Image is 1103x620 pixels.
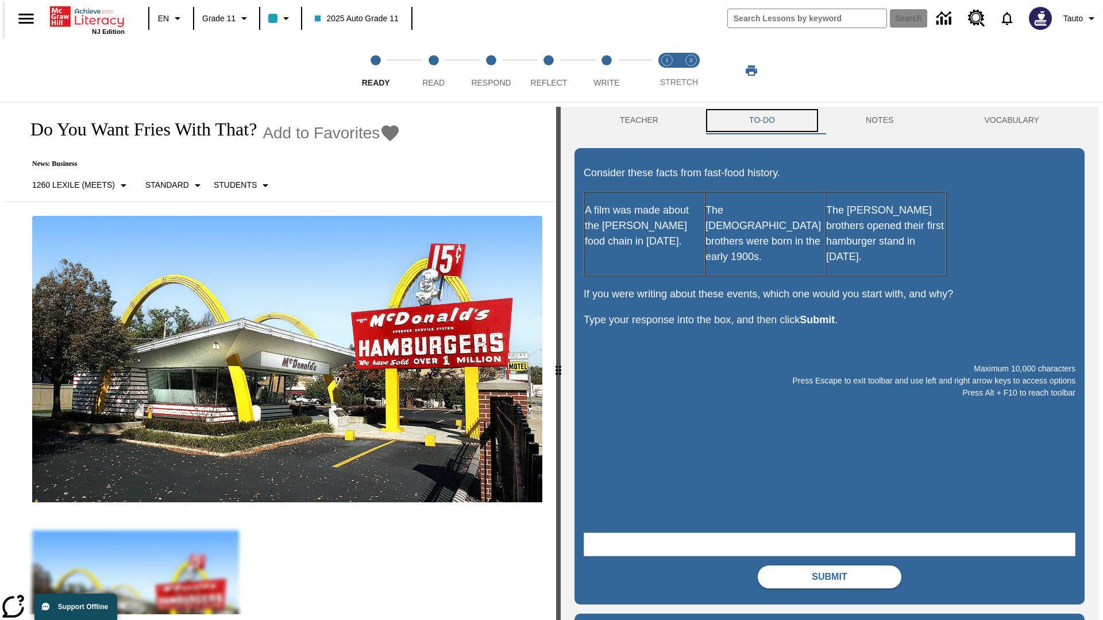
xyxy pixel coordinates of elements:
[141,175,209,196] button: Scaffolds, Standard
[728,9,886,28] input: search field
[471,78,511,87] span: Respond
[531,78,568,87] span: Reflect
[1059,8,1103,29] button: Profile/Settings
[992,3,1022,33] a: Notifications
[1029,7,1052,30] img: Avatar
[689,57,692,63] text: 2
[561,107,1098,620] div: activity
[263,124,380,142] span: Add to Favorites
[574,107,1085,134] div: Instructional Panel Tabs
[5,107,556,614] div: reading
[263,123,400,143] button: Add to Favorites - Do You Want Fries With That?
[202,13,236,25] span: Grade 11
[58,603,108,611] span: Support Offline
[145,179,189,191] p: Standard
[826,203,946,265] p: The [PERSON_NAME] brothers opened their first hamburger stand in [DATE].
[1022,3,1059,33] button: Select a new avatar
[584,387,1075,399] p: Press Alt + F10 to reach toolbar
[342,39,409,102] button: Ready step 1 of 5
[5,9,168,20] body: Maximum 10,000 characters Press Escape to exit toolbar and use left and right arrow keys to acces...
[593,78,619,87] span: Write
[32,216,542,503] img: One of the first McDonald's stores, with the iconic red sign and golden arches.
[584,375,1075,387] p: Press Escape to exit toolbar and use left and right arrow keys to access options
[584,312,1075,328] p: Type your response into the box, and then click .
[758,565,901,588] button: Submit
[674,39,708,102] button: Stretch Respond step 2 of 2
[28,175,135,196] button: Select Lexile, 1260 Lexile (Meets)
[158,13,169,25] span: EN
[264,8,298,29] button: Class color is light blue. Change class color
[92,28,125,35] span: NJ Edition
[209,175,277,196] button: Select Student
[18,160,400,168] p: News: Business
[584,286,1075,302] p: If you were writing about these events, which one would you start with, and why?
[733,60,770,81] button: Print
[18,119,257,140] h1: Do You Want Fries With That?
[961,3,992,34] a: Resource Center, Will open in new tab
[574,107,704,134] button: Teacher
[939,107,1085,134] button: VOCABULARY
[584,165,1075,181] p: Consider these facts from fast-food history.
[585,203,704,249] p: A film was made about the [PERSON_NAME] food chain in [DATE].
[584,363,1075,375] p: Maximum 10,000 characters
[930,3,961,34] a: Data Center
[214,179,257,191] p: Students
[1063,13,1083,25] span: Tauto
[556,107,561,620] div: Press Enter or Spacebar and then press right and left arrow keys to move the slider
[705,203,825,265] p: The [DEMOGRAPHIC_DATA] brothers were born in the early 1900s.
[50,4,125,35] div: Home
[400,39,466,102] button: Read step 2 of 5
[9,2,43,36] button: Open side menu
[34,594,117,620] button: Support Offline
[458,39,524,102] button: Respond step 3 of 5
[315,13,398,25] span: 2025 Auto Grade 11
[32,179,115,191] p: 1260 Lexile (Meets)
[650,39,684,102] button: Stretch Read step 1 of 2
[660,77,698,87] span: STRETCH
[704,107,820,134] button: TO-DO
[820,107,939,134] button: NOTES
[362,78,390,87] span: Ready
[153,8,190,29] button: Language: EN, Select a language
[198,8,256,29] button: Grade: Grade 11, Select a grade
[665,57,668,63] text: 1
[800,314,835,325] strong: Submit
[422,78,445,87] span: Read
[515,39,582,102] button: Reflect step 4 of 5
[573,39,640,102] button: Write step 5 of 5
